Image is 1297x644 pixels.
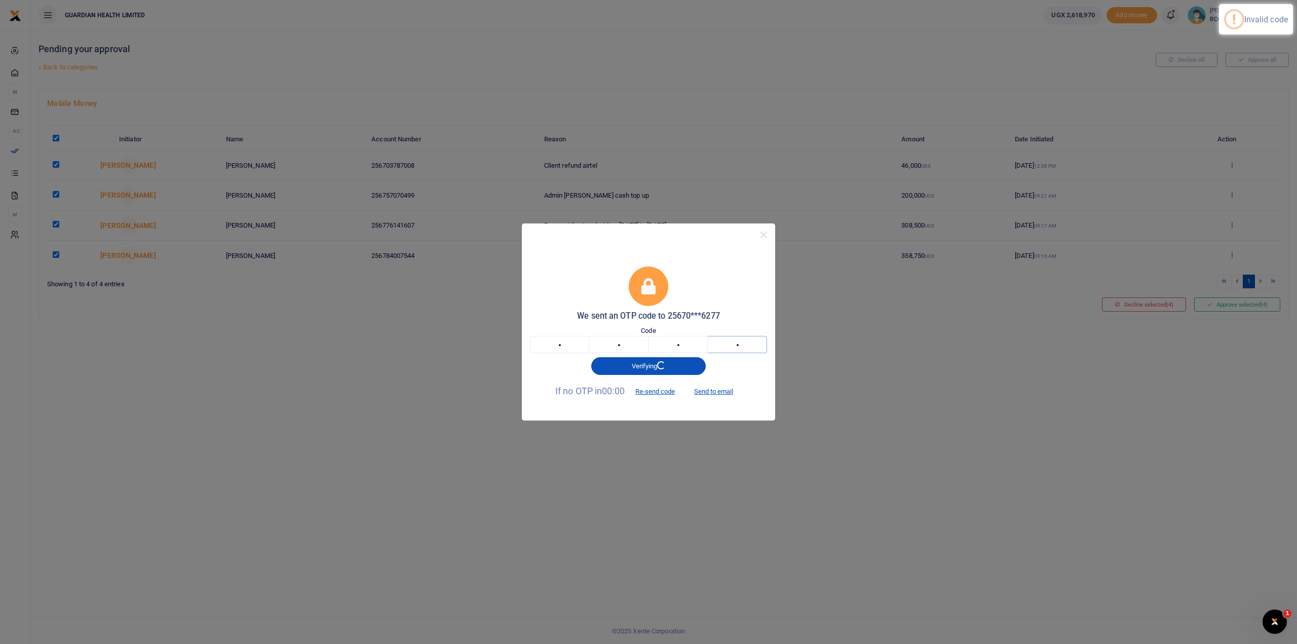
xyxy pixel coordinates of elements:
[1244,15,1288,24] div: Invalid code
[1232,11,1236,27] div: !
[555,386,683,396] span: If no OTP in
[1283,610,1291,618] span: 1
[627,383,683,400] button: Re-send code
[591,357,706,375] button: Verifying
[685,383,742,400] button: Send to email
[602,386,625,396] span: 00:00
[641,326,656,336] label: Code
[756,228,771,242] button: Close
[1263,610,1287,634] iframe: Intercom live chat
[530,311,767,321] h5: We sent an OTP code to 25670***6277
